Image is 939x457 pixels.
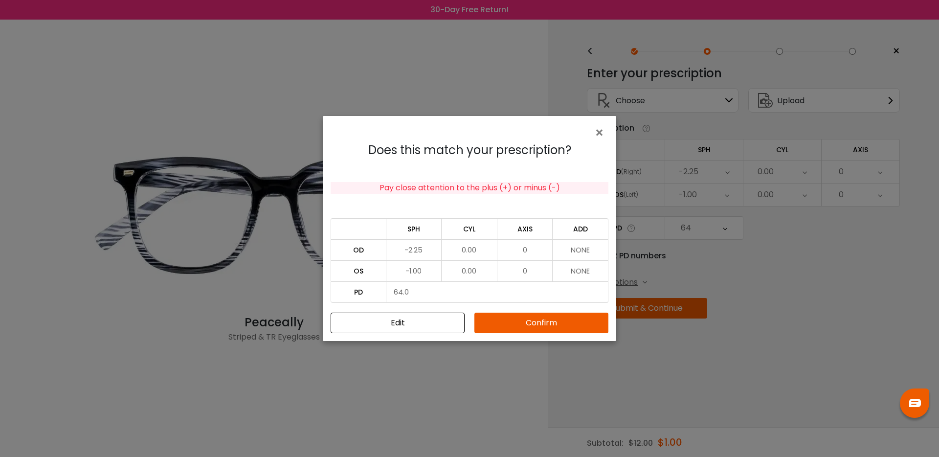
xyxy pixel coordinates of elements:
div: Pay close attention to the plus (+) or minus (-) [331,182,608,194]
img: chat [909,399,921,407]
button: Confirm [474,313,608,333]
button: Close [594,124,608,140]
td: NONE [553,260,608,281]
td: NONE [553,239,608,260]
span: × [594,122,608,143]
h4: Does this match your prescription? [331,143,608,158]
td: 64.0 [386,281,608,303]
td: ADD [553,218,608,239]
